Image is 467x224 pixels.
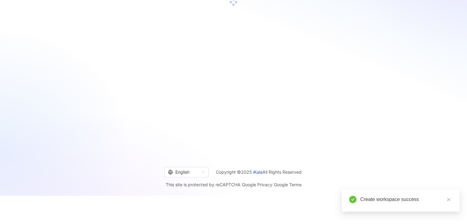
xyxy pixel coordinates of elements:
a: Google Terms [274,182,302,187]
div: English [168,167,199,177]
span: | [240,182,242,187]
a: Google Privacy [242,182,272,187]
span: close [446,197,451,202]
span: This site is protected by reCAPTCHA [166,181,302,188]
span: | [272,182,274,187]
div: Create workspace success [360,196,452,203]
a: iKala [253,169,263,175]
span: Copyright © 2025 All Rights Reserved. [216,168,303,176]
span: check-circle [349,196,356,203]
